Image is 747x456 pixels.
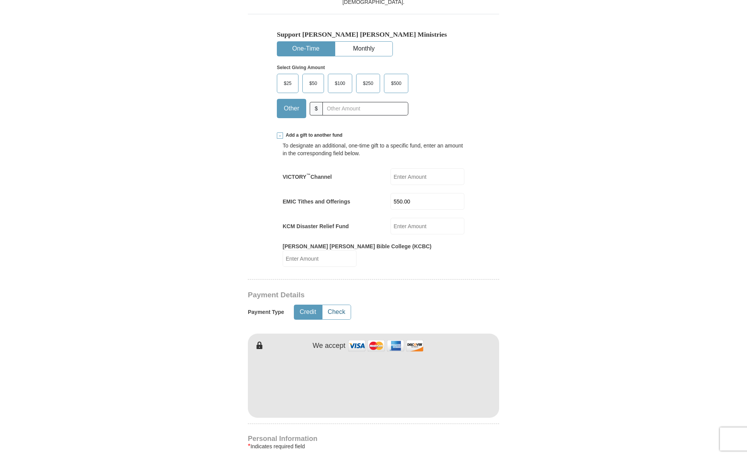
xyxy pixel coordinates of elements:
strong: Select Giving Amount [277,65,325,70]
span: $250 [359,78,377,89]
button: Credit [294,305,322,319]
span: Other [280,103,303,114]
input: Enter Amount [391,168,464,185]
h3: Payment Details [248,291,445,300]
h5: Payment Type [248,309,284,315]
button: Check [322,305,351,319]
input: Enter Amount [391,193,464,210]
label: VICTORY Channel [283,173,332,181]
label: EMIC Tithes and Offerings [283,198,350,205]
input: Other Amount [322,102,408,115]
span: $25 [280,78,295,89]
button: One-Time [277,42,334,56]
span: $500 [387,78,405,89]
div: To designate an additional, one-time gift to a specific fund, enter an amount in the correspondin... [283,142,464,157]
img: credit cards accepted [347,337,425,354]
div: Indicates required field [248,442,499,451]
sup: ™ [306,173,310,177]
label: KCM Disaster Relief Fund [283,222,349,230]
input: Enter Amount [391,218,464,234]
button: Monthly [335,42,392,56]
span: $ [310,102,323,115]
h4: We accept [313,342,346,350]
h4: Personal Information [248,436,499,442]
input: Enter Amount [283,250,356,267]
span: $50 [305,78,321,89]
label: [PERSON_NAME] [PERSON_NAME] Bible College (KCBC) [283,242,431,250]
span: $100 [331,78,349,89]
span: Add a gift to another fund [283,132,343,139]
h5: Support [PERSON_NAME] [PERSON_NAME] Ministries [277,31,470,39]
